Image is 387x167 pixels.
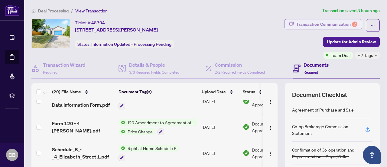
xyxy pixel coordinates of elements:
div: Status: [75,40,174,48]
span: ellipsis [371,23,375,28]
th: Document Tag(s) [116,83,199,100]
span: Update for Admin Review [327,37,376,47]
span: Deal Processing [38,8,69,14]
span: Team Deal [331,52,350,58]
span: home [31,9,36,13]
span: Document Checklist [292,91,347,99]
span: down [374,54,377,57]
th: Status [240,83,292,100]
img: Document Status [243,124,249,130]
span: 2/2 Required Fields Completed [215,70,265,75]
span: Upload Date [202,89,226,95]
div: Transaction Communication [296,19,357,29]
span: 120 Amendment to Agreement of Purchase and Sale [125,119,197,126]
span: Document Approved [252,146,289,160]
td: [DATE] [199,114,240,140]
span: Price Change [125,128,155,135]
td: [DATE] [199,88,240,114]
button: Logo [265,96,275,106]
span: [STREET_ADDRESS][PERSON_NAME] [75,26,158,33]
span: Listing S12279428 MLS Data Information Form.pdf [52,94,114,109]
article: Transaction saved 8 hours ago [322,7,380,14]
h4: Documents [304,61,329,68]
span: Status [243,89,255,95]
button: Open asap [363,146,381,164]
button: Update for Admin Review [323,37,380,47]
h4: Transaction Wizard [43,61,86,68]
img: IMG-S12279428_1.jpg [32,19,70,48]
img: Logo [268,151,273,156]
span: 45704 [91,20,105,25]
img: Document Status [243,98,249,105]
img: Status Icon [119,128,125,135]
span: Form 120 - 4 [PERSON_NAME].pdf [52,120,114,134]
div: Ticket #: [75,19,105,26]
button: Status IconMLS Sold Print Out [119,93,165,109]
img: Document Status [243,150,249,156]
span: Document Approved [252,120,289,134]
button: Logo [265,122,275,132]
span: +2 Tags [358,52,373,59]
button: Logo [265,148,275,158]
button: Transaction Communication2 [284,19,362,29]
span: Right at Home Schedule B [125,145,179,152]
span: Required [43,70,57,75]
span: View Transaction [75,8,108,14]
span: Schedule_B_-_4_Elizabeth_Street 1.pdf [52,146,114,160]
li: / [71,7,73,14]
button: Status IconRight at Home Schedule B [119,145,179,161]
span: Information Updated - Processing Pending [91,42,171,47]
span: Document Approved [252,95,289,108]
span: Required [304,70,318,75]
td: [DATE] [199,140,240,166]
span: 3/3 Required Fields Completed [129,70,179,75]
button: Status Icon120 Amendment to Agreement of Purchase and SaleStatus IconPrice Change [119,119,197,135]
div: Co-op Brokerage Commission Statement [292,123,358,136]
th: (20) File Name [50,83,116,100]
div: 2 [352,22,357,27]
th: Upload Date [199,83,240,100]
img: Status Icon [119,119,125,126]
img: Status Icon [119,145,125,152]
div: Confirmation of Co-operation and Representation—Buyer/Seller [292,146,372,160]
span: (20) File Name [52,89,81,95]
img: Logo [268,99,273,104]
h4: Details & People [129,61,179,68]
img: logo [5,5,19,16]
span: CB [8,151,16,159]
img: Logo [268,125,273,130]
div: Agreement of Purchase and Sale [292,106,354,113]
h4: Commission [215,61,265,68]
